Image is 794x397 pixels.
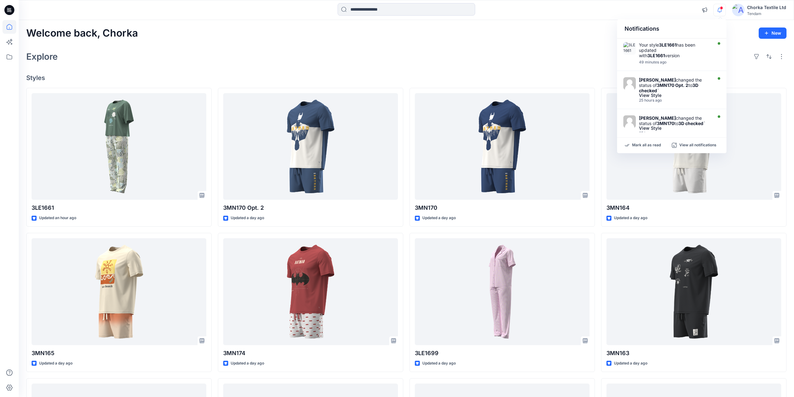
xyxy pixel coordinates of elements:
a: 3LE1661 [32,93,206,200]
img: Marta Miquel [623,77,636,90]
a: 3MN170 [415,93,590,200]
p: 3MN164 [606,204,781,212]
a: 3MN174 [223,238,398,345]
img: Marta Miquel [623,115,636,128]
div: Tendam [747,11,786,16]
a: 3MN163 [606,238,781,345]
strong: 3LE1661 [647,53,665,58]
strong: [PERSON_NAME] [639,115,676,121]
h2: Welcome back, Chorka [26,28,138,39]
p: View all notifications [679,143,716,148]
div: Tuesday, August 26, 2025 13:26 [639,131,711,135]
a: 3LE1699 [415,238,590,345]
p: Mark all as read [632,143,661,148]
p: Updated a day ago [614,215,647,221]
p: Updated a day ago [231,360,264,367]
div: View Style [639,126,711,130]
p: 3LE1661 [32,204,206,212]
img: avatar [732,4,745,16]
img: 3LE1661 [623,42,636,55]
p: Updated a day ago [422,215,456,221]
div: Wednesday, August 27, 2025 13:10 [639,60,711,64]
a: 3MN170 Opt. 2 [223,93,398,200]
strong: [PERSON_NAME] [639,77,676,83]
p: Updated an hour ago [39,215,76,221]
button: New [759,28,786,39]
p: Updated a day ago [231,215,264,221]
div: View Style [639,93,711,98]
div: Tuesday, August 26, 2025 13:26 [639,98,711,103]
div: Your style has been updated with version [639,42,711,58]
strong: 3MN170 [657,121,674,126]
p: 3MN174 [223,349,398,358]
p: 3MN170 [415,204,590,212]
strong: 3LE1661 [659,42,676,48]
a: 3MN165 [32,238,206,345]
p: 3MN165 [32,349,206,358]
div: changed the status of to ` [639,77,711,93]
strong: 3D checked [639,83,698,93]
p: Updated a day ago [39,360,73,367]
div: Notifications [617,19,726,38]
a: 3MN164 [606,93,781,200]
p: Updated a day ago [614,360,647,367]
div: changed the status of to ` [639,115,711,126]
p: 3LE1699 [415,349,590,358]
p: 3MN170 Opt. 2 [223,204,398,212]
div: Chorka Textile Ltd [747,4,786,11]
h4: Styles [26,74,786,82]
p: Updated a day ago [422,360,456,367]
strong: 3D checked [678,121,703,126]
p: 3MN163 [606,349,781,358]
strong: 3MN170 Opt. 2 [657,83,688,88]
h2: Explore [26,52,58,62]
